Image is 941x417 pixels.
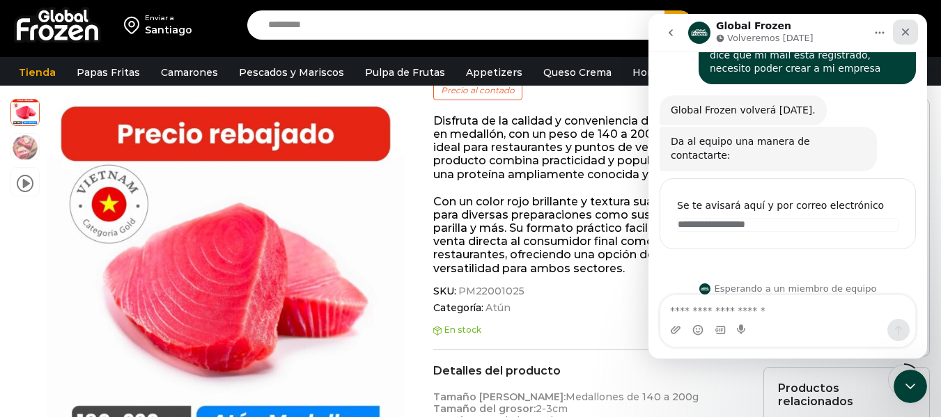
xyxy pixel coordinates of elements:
[433,364,742,377] h2: Detalles del producto
[664,10,694,40] button: Search button
[433,285,742,297] span: SKU:
[145,13,192,23] div: Enviar a
[70,59,147,86] a: Papas Fritas
[433,302,742,314] span: Categoría:
[358,59,452,86] a: Pulpa de Frutas
[232,59,351,86] a: Pescados y Mariscos
[433,402,536,415] strong: Tamaño del grosor:
[536,59,619,86] a: Queso Crema
[11,97,39,125] span: atun medallon
[857,9,927,42] a: 1 Carrito
[648,14,927,359] iframe: Intercom live chat
[433,114,742,181] p: Disfruta de la calidad y conveniencia de nuestro atún en medallón, con un peso de 140 a 200 g por...
[145,23,192,37] div: Santiago
[433,195,742,275] p: Con un color rojo brillante y textura suave, es perfecto para diversas preparaciones como sushi, ...
[12,59,63,86] a: Tienda
[483,302,510,314] a: Atún
[433,325,742,335] p: En stock
[154,59,225,86] a: Camarones
[456,285,524,297] span: PM22001025
[433,81,522,100] p: Precio al contado
[433,391,566,403] strong: Tamaño [PERSON_NAME]:
[459,59,529,86] a: Appetizers
[894,370,927,403] iframe: Intercom live chat
[11,134,39,162] span: foto plato atun
[759,11,843,39] a: Iniciar sesión
[625,59,691,86] a: Hortalizas
[124,13,145,37] img: address-field-icon.svg
[778,381,916,408] h2: Productos relacionados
